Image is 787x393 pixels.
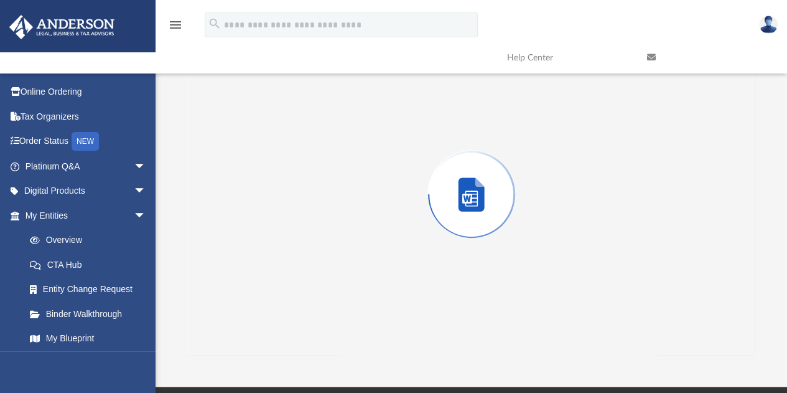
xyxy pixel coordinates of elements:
a: Online Ordering [9,80,165,105]
img: User Pic [759,16,778,34]
span: arrow_drop_down [134,154,159,179]
i: menu [168,17,183,32]
a: CTA Hub [17,252,165,277]
a: menu [168,24,183,32]
i: search [208,17,221,31]
a: Digital Productsarrow_drop_down [9,179,165,204]
a: My Entitiesarrow_drop_down [9,203,165,228]
a: Overview [17,228,165,253]
a: Entity Change Request [17,277,165,302]
a: My Blueprint [17,326,159,351]
a: Tax Due Dates [17,351,165,376]
div: Preview [187,1,756,356]
img: Anderson Advisors Platinum Portal [6,15,118,39]
div: NEW [72,132,99,151]
a: Help Center [498,33,638,82]
a: Platinum Q&Aarrow_drop_down [9,154,165,179]
a: Tax Organizers [9,104,165,129]
a: Order StatusNEW [9,129,165,154]
span: arrow_drop_down [134,203,159,229]
span: arrow_drop_down [134,179,159,204]
a: Binder Walkthrough [17,301,165,326]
